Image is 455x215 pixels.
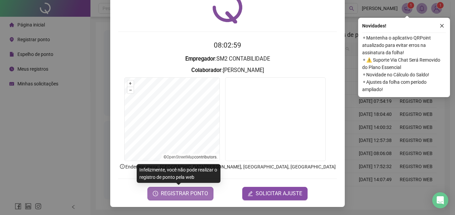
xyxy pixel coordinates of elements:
[118,66,337,75] h3: : [PERSON_NAME]
[256,190,302,198] span: SOLICITAR AJUSTE
[164,155,217,159] li: © contributors.
[127,87,134,93] button: –
[118,55,337,63] h3: : SM2 CONTABILIDADE
[432,192,448,208] div: Open Intercom Messenger
[362,56,446,71] span: ⚬ ⚠️ Suporte Via Chat Será Removido do Plano Essencial
[242,187,308,200] button: editSOLICITAR AJUSTE
[362,78,446,93] span: ⚬ Ajustes da folha com período ampliado!
[161,190,208,198] span: REGISTRAR PONTO
[137,164,220,183] div: Infelizmente, você não pode realizar o registro de ponto pela web
[153,191,158,196] span: clock-circle
[440,23,444,28] span: close
[191,67,221,73] strong: Colaborador
[119,163,125,169] span: info-circle
[118,163,337,170] p: Endereço aprox. : [GEOGRAPHIC_DATA][PERSON_NAME], [GEOGRAPHIC_DATA], [GEOGRAPHIC_DATA]
[214,41,241,49] time: 08:02:59
[127,80,134,87] button: +
[248,191,253,196] span: edit
[147,187,213,200] button: REGISTRAR PONTO
[185,56,215,62] strong: Empregador
[362,34,446,56] span: ⚬ Mantenha o aplicativo QRPoint atualizado para evitar erros na assinatura da folha!
[362,71,446,78] span: ⚬ Novidade no Cálculo do Saldo!
[362,22,386,29] span: Novidades !
[167,155,194,159] a: OpenStreetMap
